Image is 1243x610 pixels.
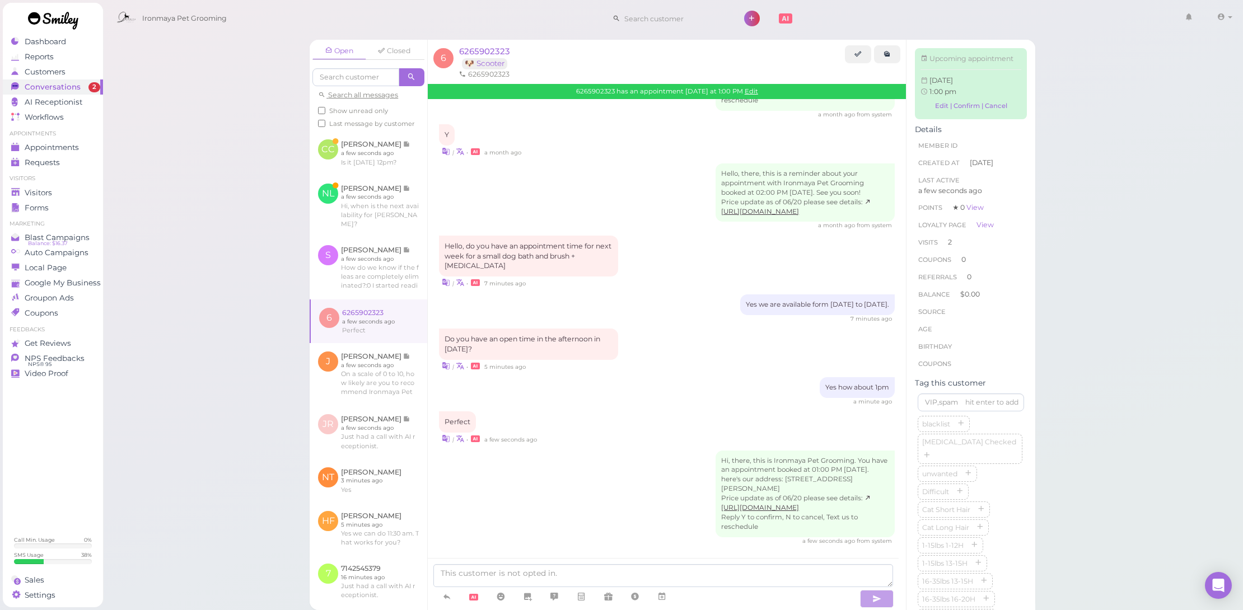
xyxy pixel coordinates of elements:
[1205,572,1232,599] div: Open Intercom Messenger
[25,293,74,303] span: Groupon Ads
[439,236,618,277] div: Hello, do you have an appointment time for next week for a small dog bath and brush + [MEDICAL_DATA]
[433,48,454,68] span: 6
[3,185,103,200] a: Visitors
[452,280,454,287] i: |
[459,46,510,57] span: 6265902323
[25,233,90,242] span: Blast Campaigns
[3,95,103,110] a: AI Receptionist
[918,204,942,212] span: Points
[25,82,81,92] span: Conversations
[960,290,980,298] span: $0.00
[484,436,537,443] span: 08/14/2025 04:48pm
[25,308,58,318] span: Coupons
[740,294,895,315] div: Yes we are available form [DATE] to [DATE].
[452,436,454,443] i: |
[965,397,1018,407] div: hit enter to add
[28,360,52,369] span: NPS® 95
[484,363,526,370] span: 08/14/2025 04:43pm
[857,537,892,545] span: from system
[14,551,44,559] div: SMS Usage
[820,377,895,398] div: Yes how about 1pm
[3,220,103,228] li: Marketing
[25,112,64,122] span: Workflows
[25,590,55,600] span: Settings
[920,559,970,567] span: 1-15lbs 13-15H
[25,369,68,378] span: Video Proof
[318,91,398,99] a: Search all messages
[3,34,103,49] a: Dashboard
[851,315,892,322] span: 08/14/2025 04:41pm
[3,200,103,215] a: Forms
[918,360,951,368] span: Coupons
[966,203,984,212] a: View
[918,273,957,281] span: Referrals
[25,67,66,77] span: Customers
[88,82,100,92] span: 2
[716,451,895,538] div: Hi, there, this is Ironmaya Pet Grooming. You have an appointment booked at 01:00 PM [DATE]. here...
[857,111,892,118] span: from system
[3,175,103,182] li: Visitors
[920,523,971,532] span: Cat Long Hair
[920,541,966,550] span: 1-15lbs 1-12H
[439,360,895,372] div: •
[367,43,421,59] a: Closed
[576,87,745,95] span: 6265902323 has an appointment [DATE] at 1:00 PM
[976,220,994,229] a: View
[918,159,960,167] span: Created At
[3,351,103,366] a: NPS Feedbacks NPS® 95
[452,149,454,156] i: |
[312,43,366,60] a: Open
[25,575,44,585] span: Sales
[25,52,54,62] span: Reports
[721,198,871,215] a: [URL][DOMAIN_NAME]
[3,326,103,334] li: Feedbacks
[3,230,103,245] a: Blast Campaigns Balance: $16.37
[918,176,960,184] span: Last Active
[918,290,952,298] span: Balance
[920,420,952,428] span: blacklist
[3,573,103,588] a: Sales
[920,505,973,514] span: Cat Short Hair
[918,308,946,316] span: Source
[329,120,415,128] span: Last message by customer
[3,155,103,170] a: Requests
[484,149,521,156] span: 07/09/2025 12:38pm
[818,111,857,118] span: 07/09/2025 12:38pm
[318,120,325,127] input: Last message by customer
[918,142,957,149] span: Member ID
[25,158,60,167] span: Requests
[28,239,68,248] span: Balance: $16.37
[745,87,758,95] a: Edit
[462,58,507,69] a: 🐶 Scooter
[918,256,951,264] span: Coupons
[3,64,103,79] a: Customers
[142,3,227,34] span: Ironmaya Pet Grooming
[920,54,1021,64] div: Upcoming appointment
[25,203,49,213] span: Forms
[918,393,1024,411] input: VIP,spam
[920,577,975,585] span: 16-35lbs 13-15H
[915,378,1027,388] div: Tag this customer
[620,10,729,27] input: Search customer
[3,366,103,381] a: Video Proof
[3,260,103,275] a: Local Page
[312,68,399,86] input: Search customer
[318,107,325,114] input: Show unread only
[853,398,892,405] span: 08/14/2025 04:47pm
[25,37,66,46] span: Dashboard
[439,411,476,433] div: Perfect
[25,143,79,152] span: Appointments
[918,186,982,196] span: a few seconds ago
[970,158,993,168] span: [DATE]
[25,97,82,107] span: AI Receptionist
[918,238,938,246] span: Visits
[3,110,103,125] a: Workflows
[915,233,1027,251] li: 2
[915,125,1027,134] div: Details
[3,306,103,321] a: Coupons
[459,46,513,68] a: 6265902323 🐶 Scooter
[3,245,103,260] a: Auto Campaigns
[818,222,857,229] span: 07/15/2025 10:01am
[918,342,952,350] span: Birthday
[3,588,103,603] a: Settings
